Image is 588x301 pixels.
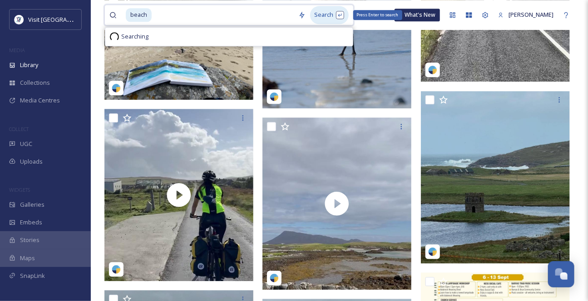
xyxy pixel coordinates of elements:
img: snapsea-logo.png [428,247,437,256]
img: snapsea-logo.png [112,83,121,92]
img: snapsea-logo.png [270,273,279,282]
img: livavein-17860533165417634.jpg [421,91,570,263]
a: What's New [395,9,440,21]
span: Collections [20,78,50,87]
button: Open Chat [548,261,574,287]
span: Stories [20,236,40,244]
img: snapsea-logo.png [112,265,121,274]
span: Uploads [20,157,43,166]
span: beach [126,8,152,21]
span: Searching [121,32,148,41]
span: MEDIA [9,47,25,53]
span: Maps [20,254,35,262]
span: Library [20,61,38,69]
img: thumbnail [104,109,253,281]
img: thumbnail [262,117,411,290]
img: snapsea-logo.png [270,92,279,101]
span: SnapLink [20,272,45,280]
span: COLLECT [9,126,29,132]
img: Untitled%20design%20%2897%29.png [15,15,24,24]
div: Press Enter to search [353,10,402,20]
span: Galleries [20,200,44,209]
span: Embeds [20,218,42,227]
a: [PERSON_NAME] [494,6,558,24]
span: [PERSON_NAME] [509,10,553,19]
img: snapsea-logo.png [428,65,437,74]
span: Visit [GEOGRAPHIC_DATA] [28,15,99,24]
span: WIDGETS [9,186,30,193]
span: Media Centres [20,96,60,105]
div: Search [310,6,349,24]
span: UGC [20,140,32,148]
